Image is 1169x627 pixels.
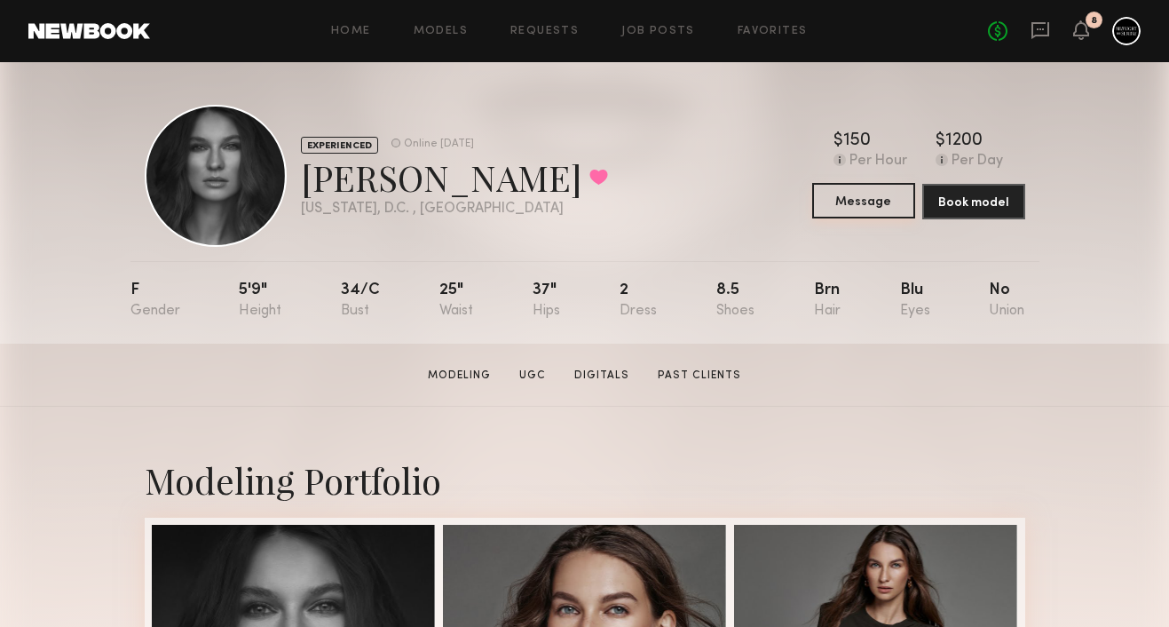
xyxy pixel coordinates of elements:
[567,368,636,384] a: Digitals
[843,132,871,150] div: 150
[651,368,748,384] a: Past Clients
[945,132,983,150] div: 1200
[716,282,754,319] div: 8.5
[533,282,560,319] div: 37"
[404,139,474,150] div: Online [DATE]
[814,282,841,319] div: Brn
[738,26,808,37] a: Favorites
[621,26,695,37] a: Job Posts
[620,282,657,319] div: 2
[512,368,553,384] a: UGC
[952,154,1003,170] div: Per Day
[849,154,907,170] div: Per Hour
[900,282,930,319] div: Blu
[301,154,608,201] div: [PERSON_NAME]
[922,184,1025,219] button: Book model
[812,183,915,218] button: Message
[421,368,498,384] a: Modeling
[341,282,380,319] div: 34/c
[414,26,468,37] a: Models
[1091,16,1097,26] div: 8
[301,202,608,217] div: [US_STATE], D.C. , [GEOGRAPHIC_DATA]
[936,132,945,150] div: $
[510,26,579,37] a: Requests
[331,26,371,37] a: Home
[833,132,843,150] div: $
[301,137,378,154] div: EXPERIENCED
[439,282,473,319] div: 25"
[989,282,1024,319] div: No
[145,456,1025,504] div: Modeling Portfolio
[239,282,281,319] div: 5'9"
[130,282,180,319] div: F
